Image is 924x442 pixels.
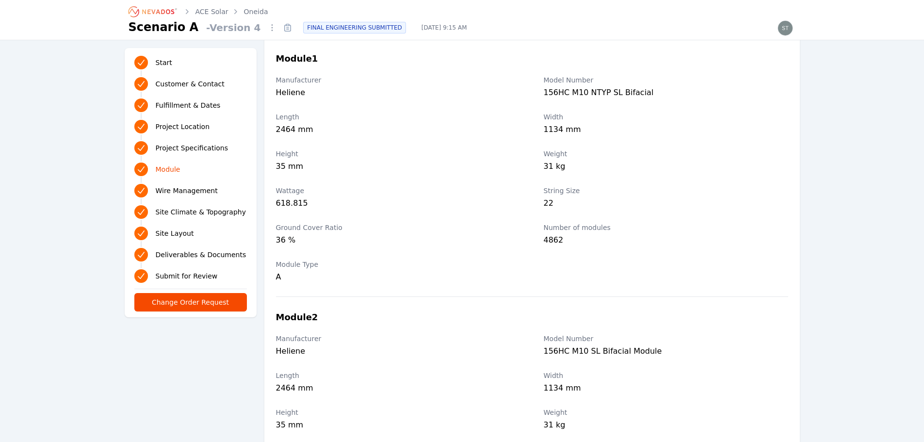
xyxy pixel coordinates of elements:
[156,229,194,238] span: Site Layout
[134,54,247,285] nav: Progress
[156,58,172,67] span: Start
[778,20,793,36] img: steve.mustaro@nevados.solar
[276,334,520,344] label: Manufacturer
[544,87,788,100] div: 156HC M10 NTYP SL Bifacial
[544,75,788,85] label: Model Number
[129,19,199,35] h1: Scenario A
[156,122,210,131] span: Project Location
[276,311,318,324] h3: Module 2
[544,223,788,232] label: Number of modules
[276,75,520,85] label: Manufacturer
[544,234,788,248] div: 4862
[414,24,475,32] span: [DATE] 9:15 AM
[276,112,520,122] label: Length
[276,223,520,232] label: Ground Cover Ratio
[544,186,788,196] label: String Size
[202,21,264,34] span: - Version 4
[156,271,218,281] span: Submit for Review
[544,419,788,433] div: 31 kg
[134,293,247,311] button: Change Order Request
[276,149,520,159] label: Height
[156,79,225,89] span: Customer & Contact
[276,161,520,174] div: 35 mm
[129,4,268,19] nav: Breadcrumb
[303,22,405,33] div: FINAL ENGINEERING SUBMITTED
[276,345,520,359] div: Heliene
[276,271,520,283] div: A
[544,112,788,122] label: Width
[276,408,520,417] label: Height
[544,197,788,211] div: 22
[156,164,180,174] span: Module
[544,345,788,359] div: 156HC M10 SL Bifacial Module
[544,371,788,380] label: Width
[276,52,318,65] h3: Module 1
[276,197,520,211] div: 618.815
[195,7,228,16] a: ACE Solar
[276,260,520,269] label: Module Type
[544,408,788,417] label: Weight
[276,87,520,100] div: Heliene
[156,186,218,196] span: Wire Management
[544,149,788,159] label: Weight
[156,250,246,260] span: Deliverables & Documents
[276,419,520,433] div: 35 mm
[276,234,520,248] div: 36 %
[156,143,228,153] span: Project Specifications
[156,207,246,217] span: Site Climate & Topography
[276,371,520,380] label: Length
[276,382,520,396] div: 2464 mm
[276,186,520,196] label: Wattage
[544,382,788,396] div: 1134 mm
[276,124,520,137] div: 2464 mm
[156,100,221,110] span: Fulfillment & Dates
[244,7,268,16] a: Oneida
[544,161,788,174] div: 31 kg
[544,124,788,137] div: 1134 mm
[544,334,788,344] label: Model Number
